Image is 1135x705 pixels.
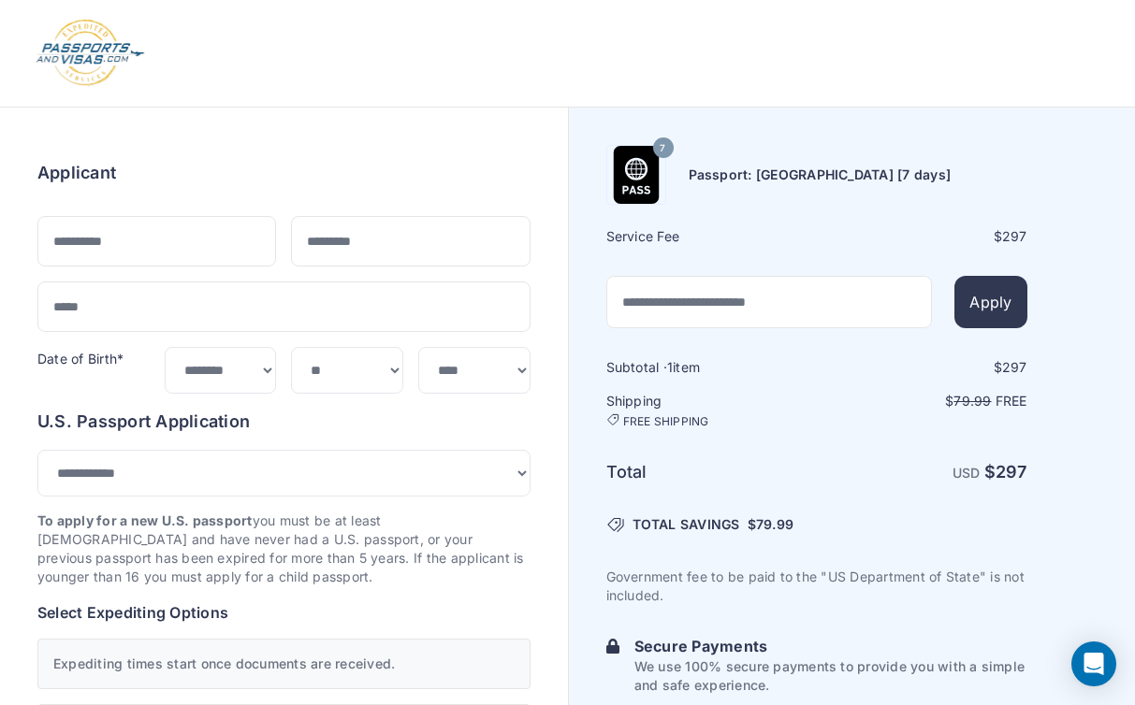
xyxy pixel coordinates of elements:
h6: Passport: [GEOGRAPHIC_DATA] [7 days] [689,165,952,184]
h6: Applicant [37,160,116,186]
h6: Shipping [606,392,815,429]
img: Logo [35,19,146,88]
h6: U.S. Passport Application [37,409,531,435]
span: 7 [660,137,665,161]
span: 297 [996,462,1027,482]
strong: To apply for a new U.S. passport [37,512,253,528]
p: Government fee to be paid to the "US Department of State" is not included. [606,568,1027,605]
p: $ [819,392,1027,410]
div: $ [819,227,1027,246]
button: Apply [954,276,1026,328]
strong: $ [984,462,1027,482]
img: Product Name [607,146,665,204]
span: 79.99 [953,393,991,409]
div: Open Intercom Messenger [1071,641,1116,686]
span: USD [953,465,981,481]
p: you must be at least [DEMOGRAPHIC_DATA] and have never had a U.S. passport, or your previous pass... [37,511,531,586]
p: We use 100% secure payments to provide you with a simple and safe experience. [634,657,1027,695]
h6: Subtotal · item [606,358,815,377]
span: Free [996,393,1027,409]
span: 1 [667,359,673,375]
span: $ [748,515,793,534]
div: $ [819,358,1027,377]
span: 297 [1002,228,1027,244]
h6: Select Expediting Options [37,601,531,624]
label: Date of Birth* [37,351,124,367]
h6: Secure Payments [634,635,1027,657]
div: Expediting times start once documents are received. [37,639,531,689]
span: FREE SHIPPING [623,414,709,429]
span: 297 [1002,359,1027,375]
h6: Service Fee [606,227,815,246]
span: TOTAL SAVINGS [633,515,740,534]
span: 79.99 [756,516,793,532]
h6: Total [606,459,815,485]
